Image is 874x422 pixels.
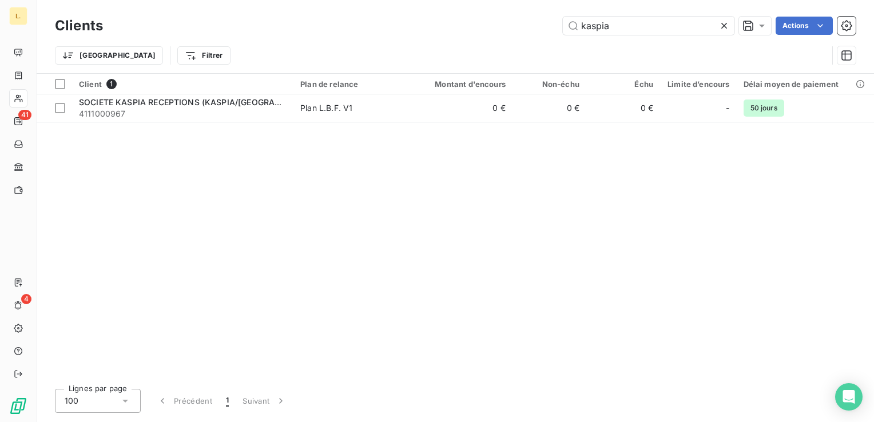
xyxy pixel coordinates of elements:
span: 1 [106,79,117,89]
span: 100 [65,395,78,407]
div: Limite d’encours [667,79,730,89]
div: L. [9,7,27,25]
button: [GEOGRAPHIC_DATA] [55,46,163,65]
button: Filtrer [177,46,230,65]
div: Non-échu [519,79,579,89]
input: Rechercher [563,17,734,35]
span: 50 jours [744,99,784,117]
div: Délai moyen de paiement [744,79,867,89]
span: 4111000967 [79,108,287,120]
td: 0 € [586,94,660,122]
span: - [726,102,729,114]
h3: Clients [55,15,103,36]
span: 41 [18,110,31,120]
button: 1 [219,389,236,413]
div: Montant d'encours [420,79,506,89]
div: Plan L.B.F. V1 [300,102,352,114]
td: 0 € [513,94,586,122]
span: Client [79,79,102,89]
button: Précédent [150,389,219,413]
button: Actions [776,17,833,35]
button: Suivant [236,389,293,413]
div: Échu [593,79,653,89]
div: Plan de relance [300,79,407,89]
div: Open Intercom Messenger [835,383,863,411]
span: SOCIETE KASPIA RECEPTIONS (KASPIA/[GEOGRAPHIC_DATA] [79,97,321,107]
td: 0 € [414,94,513,122]
img: Logo LeanPay [9,397,27,415]
span: 4 [21,294,31,304]
span: 1 [226,395,229,407]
